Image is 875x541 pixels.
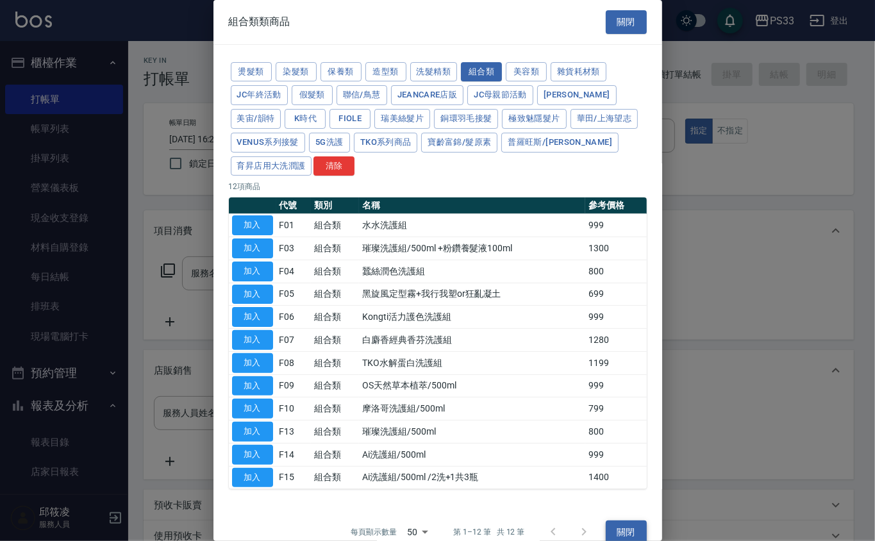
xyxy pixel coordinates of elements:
td: 1199 [585,351,646,374]
button: 燙髮類 [231,62,272,82]
button: 普羅旺斯/[PERSON_NAME] [501,133,619,153]
button: K時代 [285,109,326,129]
button: JC母親節活動 [467,85,533,105]
td: 組合類 [311,397,359,420]
td: F05 [276,283,312,306]
button: JC年終活動 [231,85,288,105]
td: F08 [276,351,312,374]
td: F09 [276,374,312,397]
td: 999 [585,214,646,237]
button: 加入 [232,285,273,304]
td: 組合類 [311,420,359,444]
td: 璀璨洗護組/500ml +粉鑽養髮液100ml [359,237,585,260]
button: 組合類 [461,62,502,82]
p: 每頁顯示數量 [351,526,397,538]
td: F03 [276,237,312,260]
button: 保養類 [321,62,362,82]
th: 代號 [276,197,312,214]
td: 組合類 [311,466,359,489]
button: 加入 [232,422,273,442]
td: 800 [585,420,646,444]
th: 參考價格 [585,197,646,214]
p: 12 項商品 [229,181,647,192]
td: 799 [585,397,646,420]
td: 黑旋風定型霧+我行我塑or狂亂凝土 [359,283,585,306]
td: F13 [276,420,312,444]
td: 組合類 [311,443,359,466]
button: 華田/上海望志 [571,109,638,129]
td: Kongti活力護色洗護組 [359,306,585,329]
td: 999 [585,306,646,329]
button: 假髮類 [292,85,333,105]
td: OS天然草本植萃/500ml [359,374,585,397]
button: 雜貨耗材類 [551,62,606,82]
td: 蠶絲潤色洗護組 [359,260,585,283]
button: [PERSON_NAME] [537,85,617,105]
button: 銅環羽毛接髮 [434,109,498,129]
button: 加入 [232,353,273,373]
button: 美容類 [506,62,547,82]
td: 組合類 [311,283,359,306]
td: F15 [276,466,312,489]
button: FIOLE [329,109,371,129]
td: 摩洛哥洗護組/500ml [359,397,585,420]
th: 名稱 [359,197,585,214]
button: 5G洗護 [309,133,350,153]
button: 加入 [232,376,273,396]
td: 800 [585,260,646,283]
td: 璀璨洗護組/500ml [359,420,585,444]
button: 育昇店用大洗潤護 [231,156,312,176]
td: 組合類 [311,329,359,352]
td: 白麝香經典香芬洗護組 [359,329,585,352]
button: Venus系列接髮 [231,133,305,153]
td: 1280 [585,329,646,352]
td: 組合類 [311,237,359,260]
button: 清除 [313,156,354,176]
th: 類別 [311,197,359,214]
td: F14 [276,443,312,466]
button: 美宙/韻特 [231,109,281,129]
span: 組合類類商品 [229,15,290,28]
button: 造型類 [365,62,406,82]
td: 水水洗護組 [359,214,585,237]
td: F10 [276,397,312,420]
td: 組合類 [311,351,359,374]
td: 組合類 [311,306,359,329]
button: 加入 [232,445,273,465]
button: 洗髮精類 [410,62,458,82]
button: TKO系列商品 [354,133,418,153]
td: F07 [276,329,312,352]
td: 699 [585,283,646,306]
td: 組合類 [311,214,359,237]
button: 關閉 [606,10,647,34]
td: 999 [585,374,646,397]
button: 極致魅隱髮片 [502,109,566,129]
button: 加入 [232,262,273,281]
button: 加入 [232,238,273,258]
td: F04 [276,260,312,283]
td: 組合類 [311,374,359,397]
td: 1400 [585,466,646,489]
td: TKO水解蛋白洗護組 [359,351,585,374]
button: 染髮類 [276,62,317,82]
button: 加入 [232,215,273,235]
button: JeanCare店販 [391,85,464,105]
td: F01 [276,214,312,237]
button: 加入 [232,468,273,488]
button: 加入 [232,399,273,419]
button: 瑞美絲髮片 [374,109,430,129]
button: 加入 [232,307,273,327]
td: Ai洗護組/500ml /2洗+1共3瓶 [359,466,585,489]
td: 1300 [585,237,646,260]
td: 999 [585,443,646,466]
td: 組合類 [311,260,359,283]
button: 加入 [232,330,273,350]
p: 第 1–12 筆 共 12 筆 [453,526,524,538]
button: 寶齡富錦/髮原素 [421,133,497,153]
td: Ai洗護組/500ml [359,443,585,466]
button: 聯信/鳥慧 [337,85,387,105]
td: F06 [276,306,312,329]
